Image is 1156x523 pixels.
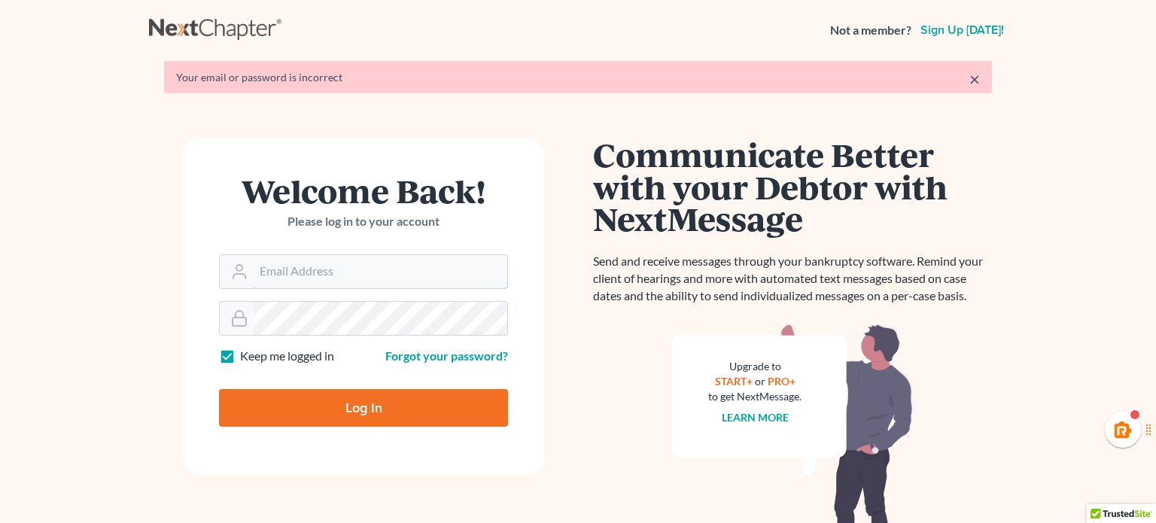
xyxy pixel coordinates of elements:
a: Learn more [722,411,789,424]
h1: Communicate Better with your Debtor with NextMessage [593,138,992,235]
div: Upgrade to [708,359,802,374]
input: Log In [219,389,508,427]
label: Keep me logged in [240,348,334,365]
div: to get NextMessage. [708,389,802,404]
strong: Not a member? [830,22,911,39]
a: Forgot your password? [385,348,508,363]
input: Email Address [254,255,507,288]
a: × [969,70,980,88]
a: PRO+ [768,375,796,388]
a: START+ [715,375,753,388]
h1: Welcome Back! [219,175,508,207]
a: Sign up [DATE]! [917,24,1007,36]
div: Your email or password is incorrect [176,70,980,85]
span: or [755,375,765,388]
p: Send and receive messages through your bankruptcy software. Remind your client of hearings and mo... [593,253,992,305]
p: Please log in to your account [219,213,508,230]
